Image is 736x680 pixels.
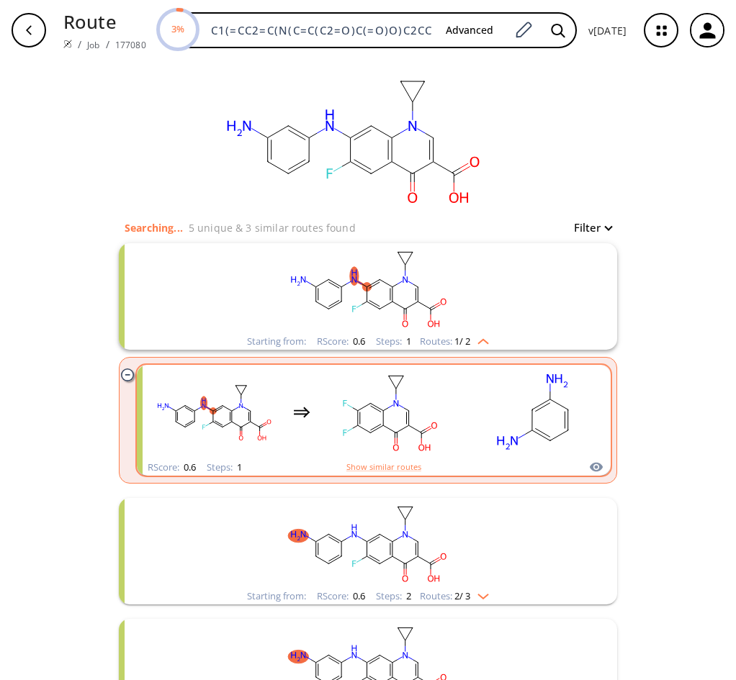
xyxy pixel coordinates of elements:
[235,461,242,473] span: 1
[106,37,109,52] li: /
[470,333,489,345] img: Up
[588,23,627,38] p: v [DATE]
[247,591,306,601] div: Starting from:
[376,591,411,601] div: Steps :
[181,498,555,588] svg: Nc1cccc(Nc2cc3c(cc2F)c(=O)c(C(=O)O)cn3C2CC2)c1
[148,463,196,472] div: RScore :
[202,23,434,37] input: Enter SMILES
[325,367,454,457] svg: O=C(O)c1cn(C2CC2)c2cc(F)c(F)cc2c1=O
[181,461,196,473] span: 0.6
[247,337,306,346] div: Starting from:
[87,39,99,51] a: Job
[565,222,611,233] button: Filter
[469,367,598,457] svg: Nc1cccc(N)c1
[420,591,489,601] div: Routes:
[181,243,555,333] svg: Nc1cccc(Nc2cc3c(cc2F)c(=O)c(C(=O)O)cn3C2CC2)c1
[346,461,421,473] button: Show similar routes
[434,17,505,44] button: Advanced
[149,367,279,457] svg: Nc1cccc(Nc2cc3c(cc2F)c(=O)c(C(=O)O)cn3C2CC2)c1
[454,591,470,601] span: 2 / 3
[454,337,470,346] span: 1 / 2
[351,335,365,348] span: 0.6
[171,22,184,35] text: 3%
[207,463,242,472] div: Steps :
[470,588,489,599] img: Down
[317,591,365,601] div: RScore :
[317,337,365,346] div: RScore :
[78,37,81,52] li: /
[376,337,411,346] div: Steps :
[63,9,146,36] p: Route
[189,220,356,235] p: 5 unique & 3 similar routes found
[63,40,72,48] img: Spaya logo
[404,335,411,348] span: 1
[420,337,489,346] div: Routes:
[125,220,183,235] p: Searching...
[208,60,496,219] svg: C1(=CC2=C(N(C=C(C2=O)C(=O)O)C2CC2)C=C1NC1C=C(N)C=CC=1)F
[404,589,411,602] span: 2
[115,39,146,51] a: 177080
[351,589,365,602] span: 0.6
